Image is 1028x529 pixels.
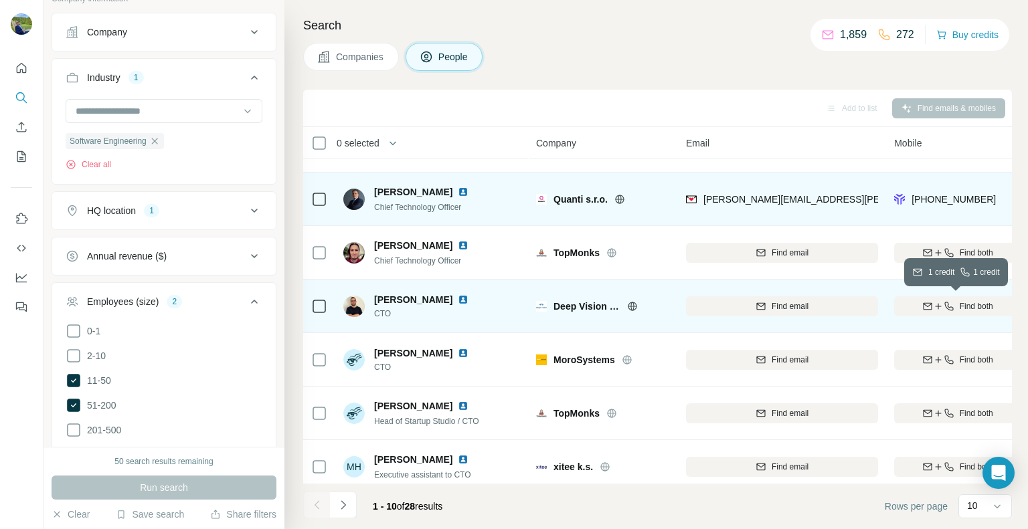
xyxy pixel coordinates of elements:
[52,286,276,323] button: Employees (size)2
[82,399,116,412] span: 51-200
[703,194,1017,205] span: [PERSON_NAME][EMAIL_ADDRESS][PERSON_NAME][DOMAIN_NAME]
[686,243,878,263] button: Find email
[553,460,593,473] span: xitee k.s.
[553,246,600,259] span: TopMonks
[686,136,709,150] span: Email
[210,508,276,521] button: Share filters
[553,300,620,313] span: Deep Vision s.r.o.
[11,236,32,260] button: Use Surfe API
[458,240,468,251] img: LinkedIn logo
[374,346,452,360] span: [PERSON_NAME]
[536,408,547,419] img: Logo of TopMonks
[374,417,479,426] span: Head of Startup Studio / CTO
[553,407,600,420] span: TopMonks
[894,403,1021,423] button: Find both
[458,454,468,465] img: LinkedIn logo
[11,86,32,110] button: Search
[11,266,32,290] button: Dashboard
[87,249,167,263] div: Annual revenue ($)
[374,453,452,466] span: [PERSON_NAME]
[894,350,1021,370] button: Find both
[11,56,32,80] button: Quick start
[772,407,808,419] span: Find email
[11,207,32,231] button: Use Surfe on LinkedIn
[960,247,993,259] span: Find both
[82,349,106,362] span: 2-10
[87,25,127,39] div: Company
[82,374,111,387] span: 11-50
[66,158,111,171] button: Clear all
[686,403,878,423] button: Find email
[128,72,144,84] div: 1
[553,353,615,366] span: MoroSystems
[374,399,452,413] span: [PERSON_NAME]
[894,296,1021,316] button: Find both
[960,354,993,366] span: Find both
[343,349,365,371] img: Avatar
[343,296,365,317] img: Avatar
[960,407,993,419] span: Find both
[11,115,32,139] button: Enrich CSV
[303,16,1012,35] h4: Search
[87,204,136,217] div: HQ location
[373,501,397,512] span: 1 - 10
[536,136,576,150] span: Company
[686,193,697,206] img: provider findymail logo
[116,508,184,521] button: Save search
[52,508,90,521] button: Clear
[87,71,120,84] div: Industry
[536,354,547,365] img: Logo of MoroSystems
[894,243,1021,263] button: Find both
[114,455,213,467] div: 50 search results remaining
[373,501,442,512] span: results
[536,461,547,472] img: Logo of xitee k.s.
[896,27,914,43] p: 272
[374,308,485,320] span: CTO
[52,62,276,99] button: Industry1
[82,324,100,338] span: 0-1
[374,185,452,199] span: [PERSON_NAME]
[894,136,922,150] span: Mobile
[772,247,808,259] span: Find email
[374,361,485,373] span: CTO
[894,457,1021,477] button: Find both
[536,301,547,312] img: Logo of Deep Vision s.r.o.
[52,16,276,48] button: Company
[374,256,461,266] span: Chief Technology Officer
[458,348,468,358] img: LinkedIn logo
[87,295,159,308] div: Employees (size)
[536,194,547,205] img: Logo of Quanti s.r.o.
[536,247,547,258] img: Logo of TopMonks
[337,136,379,150] span: 0 selected
[686,296,878,316] button: Find email
[374,293,452,306] span: [PERSON_NAME]
[374,470,471,480] span: Executive assistant to CTO
[336,50,385,64] span: Companies
[405,501,416,512] span: 28
[458,294,468,305] img: LinkedIn logo
[167,296,182,308] div: 2
[11,144,32,169] button: My lists
[960,461,993,473] span: Find both
[458,401,468,411] img: LinkedIn logo
[885,500,948,513] span: Rows per page
[772,461,808,473] span: Find email
[374,239,452,252] span: [PERSON_NAME]
[144,205,159,217] div: 1
[343,242,365,263] img: Avatar
[982,457,1015,489] div: Open Intercom Messenger
[397,501,405,512] span: of
[11,13,32,35] img: Avatar
[458,187,468,197] img: LinkedIn logo
[960,300,993,312] span: Find both
[11,295,32,319] button: Feedback
[772,354,808,366] span: Find email
[70,135,147,147] span: Software Engineering
[343,403,365,424] img: Avatar
[438,50,469,64] span: People
[894,193,905,206] img: provider forager logo
[374,203,461,212] span: Chief Technology Officer
[330,492,357,518] button: Navigate to next page
[343,189,365,210] img: Avatar
[82,423,121,437] span: 201-500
